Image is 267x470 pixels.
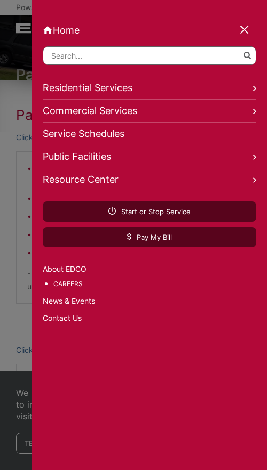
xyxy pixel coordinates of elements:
a: Pay My Bill [43,227,256,247]
span: Start or Stop Service [108,207,191,216]
a: Contact Us [43,312,256,324]
a: About EDCO [43,263,256,275]
a: Home [43,25,256,36]
a: Residential Services [43,77,256,100]
span: Pay My Bill [127,232,172,242]
a: Resource Center [43,168,256,191]
a: News & Events [43,295,256,307]
input: Search [43,46,256,65]
a: Commercial Services [43,100,256,123]
a: Start or Stop Service [43,201,256,222]
a: Careers [53,278,256,290]
a: Public Facilities [43,145,256,168]
a: Service Schedules [43,123,256,145]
